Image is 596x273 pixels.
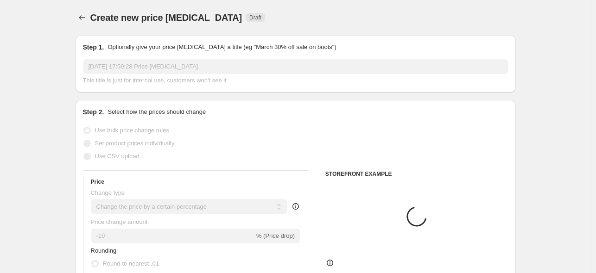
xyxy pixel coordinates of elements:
[76,11,89,24] button: Price change jobs
[95,153,139,160] span: Use CSV upload
[108,107,206,117] p: Select how the prices should change
[95,127,169,134] span: Use bulk price change rules
[95,140,175,147] span: Set product prices individually
[83,77,227,84] span: This title is just for internal use, customers won't see it
[91,189,125,196] span: Change type
[249,14,261,21] span: Draft
[91,247,117,254] span: Rounding
[291,202,300,211] div: help
[91,229,254,243] input: -15
[103,260,159,267] span: Round to nearest .01
[108,43,336,52] p: Optionally give your price [MEDICAL_DATA] a title (eg "March 30% off sale on boots")
[90,12,242,23] span: Create new price [MEDICAL_DATA]
[91,178,104,186] h3: Price
[91,218,148,225] span: Price change amount
[256,232,295,239] span: % (Price drop)
[83,43,104,52] h2: Step 1.
[325,170,508,178] h6: STOREFRONT EXAMPLE
[83,59,508,74] input: 30% off holiday sale
[83,107,104,117] h2: Step 2.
